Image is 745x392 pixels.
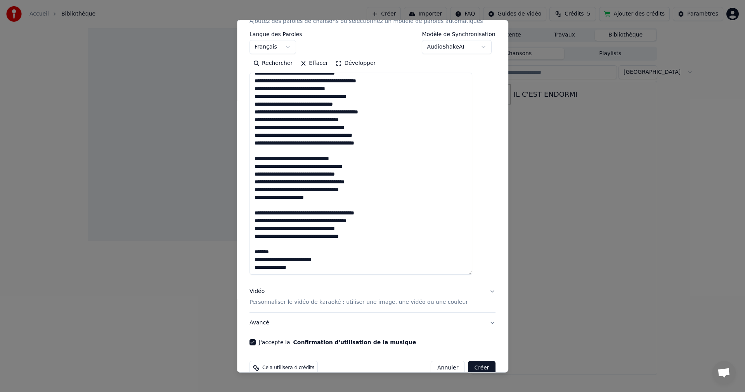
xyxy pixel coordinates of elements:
[249,287,468,306] div: Vidéo
[332,57,380,70] button: Développer
[249,57,296,70] button: Rechercher
[249,17,483,25] p: Ajoutez des paroles de chansons ou sélectionnez un modèle de paroles automatiques
[249,313,496,333] button: Avancé
[262,365,314,371] span: Cela utilisera 4 crédits
[259,340,416,345] label: J'accepte la
[249,281,496,312] button: VidéoPersonnaliser le vidéo de karaoké : utiliser une image, une vidéo ou une couleur
[293,340,416,345] button: J'accepte la
[249,31,496,281] div: ParolesAjoutez des paroles de chansons ou sélectionnez un modèle de paroles automatiques
[431,361,465,375] button: Annuler
[249,31,302,37] label: Langue des Paroles
[422,31,496,37] label: Modèle de Synchronisation
[249,298,468,306] p: Personnaliser le vidéo de karaoké : utiliser une image, une vidéo ou une couleur
[296,57,332,70] button: Effacer
[468,361,496,375] button: Créer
